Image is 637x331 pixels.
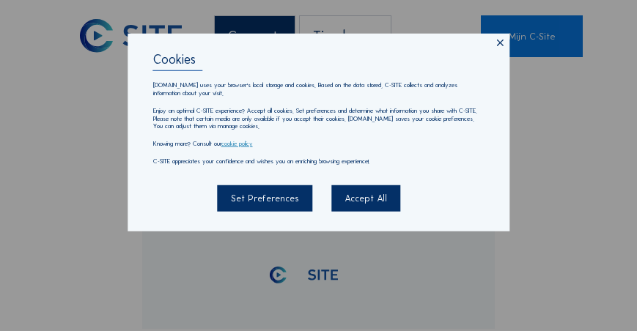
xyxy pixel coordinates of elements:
a: cookie policy [221,140,253,147]
p: Enjoy an optimal C-SITE experience? Accept all cookies. Set preferences and determine what inform... [153,107,485,130]
p: C-SITE appreciates your confidence and wishes you an enriching browsing experience! [153,157,485,165]
div: Accept All [331,185,400,212]
div: Cookies [153,53,485,71]
p: [DOMAIN_NAME] uses your browser's local storage and cookies. Based on the data stored, C-SITE col... [153,81,485,97]
p: Knowing more? Consult our [153,140,485,148]
div: Set Preferences [218,185,312,212]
